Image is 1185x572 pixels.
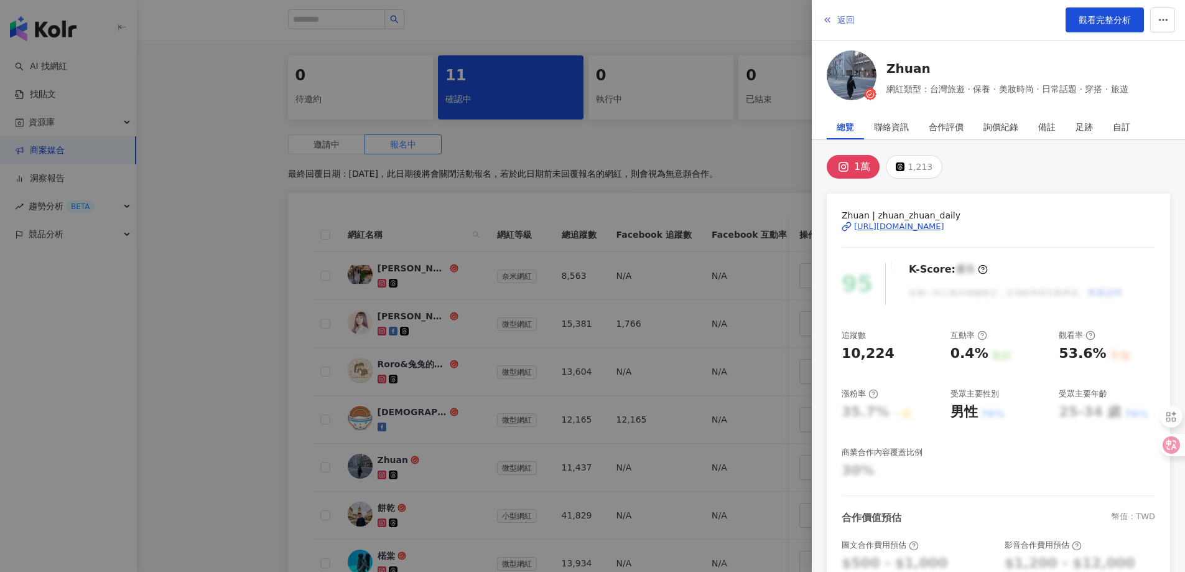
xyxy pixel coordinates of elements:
[929,115,964,139] div: 合作評價
[854,221,944,232] div: [URL][DOMAIN_NAME]
[827,50,876,100] img: KOL Avatar
[842,209,1155,222] span: Zhuan | zhuan_zhuan_daily
[950,388,999,400] div: 受眾主要性別
[842,221,1155,232] a: [URL][DOMAIN_NAME]
[842,447,922,458] div: 商業合作內容覆蓋比例
[837,115,854,139] div: 總覽
[874,115,909,139] div: 聯絡資訊
[842,540,919,551] div: 圖文合作費用預估
[909,263,988,276] div: K-Score :
[886,60,1128,77] a: Zhuan
[950,344,988,363] div: 0.4%
[1005,540,1082,551] div: 影音合作費用預估
[1112,511,1155,525] div: 幣值：TWD
[1076,115,1093,139] div: 足跡
[842,388,878,400] div: 漲粉率
[1059,344,1106,363] div: 53.6%
[842,344,895,363] div: 10,224
[1079,15,1131,25] span: 觀看完整分析
[822,7,855,32] button: 返回
[1113,115,1130,139] div: 自訂
[1059,388,1107,400] div: 受眾主要年齡
[950,330,987,341] div: 互動率
[908,158,932,176] div: 1,213
[827,155,880,179] button: 1萬
[827,50,876,105] a: KOL Avatar
[950,403,978,422] div: 男性
[886,155,942,179] button: 1,213
[886,82,1128,96] span: 網紅類型：台灣旅遊 · 保養 · 美妝時尚 · 日常話題 · 穿搭 · 旅遊
[1066,7,1144,32] a: 觀看完整分析
[983,115,1018,139] div: 詢價紀錄
[837,15,855,25] span: 返回
[842,511,901,525] div: 合作價值預估
[1059,330,1095,341] div: 觀看率
[1038,115,1056,139] div: 備註
[842,330,866,341] div: 追蹤數
[854,158,870,176] div: 1萬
